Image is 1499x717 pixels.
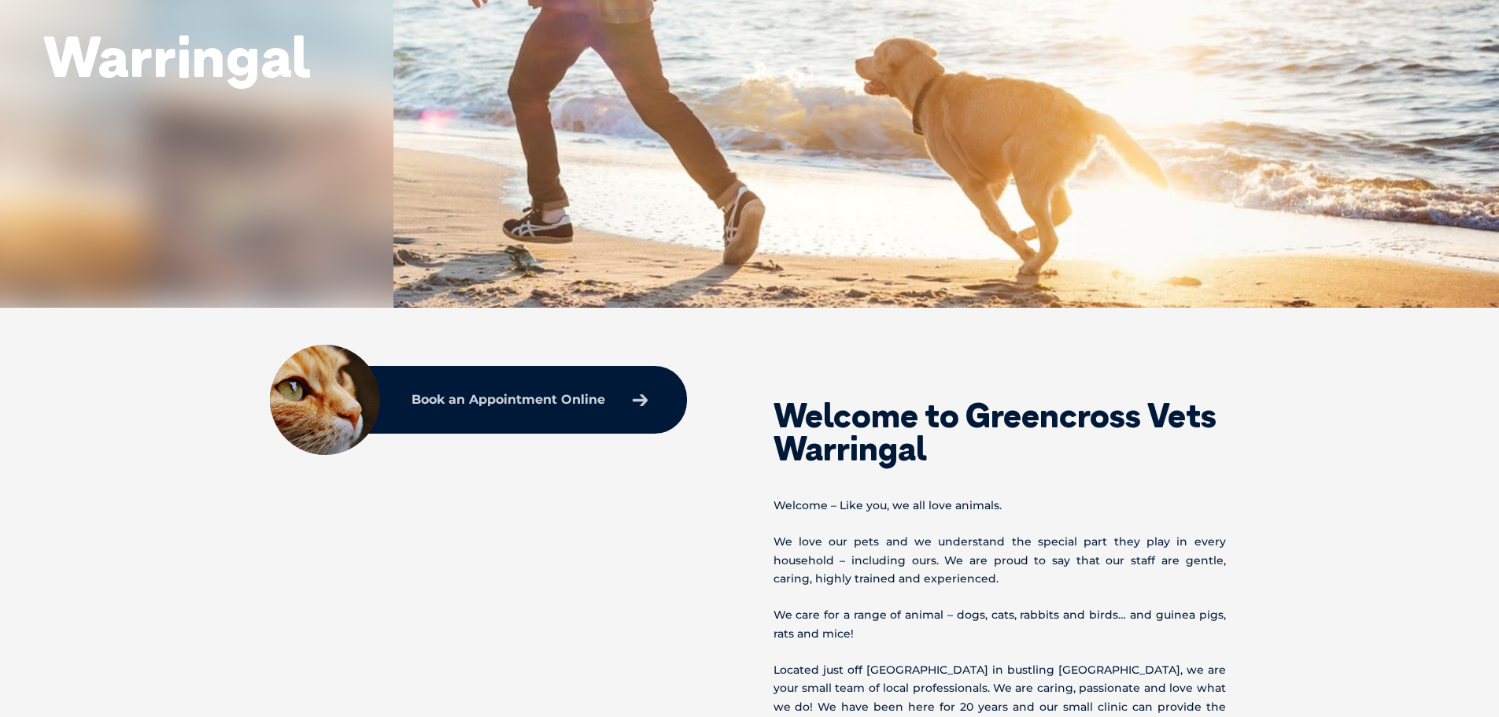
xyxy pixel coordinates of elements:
[773,606,1226,642] p: We care for a range of animal – dogs, cats, rabbits and birds… and guinea pigs, rats and mice!
[412,394,605,406] p: Book an Appointment Online
[773,497,1226,515] p: Welcome – Like you, we all love animals.
[404,386,655,414] a: Book an Appointment Online
[43,25,311,87] h1: Warringal
[773,533,1226,588] p: We love our pets and we understand the special part they play in every household – including ours...
[773,399,1226,465] h2: Welcome to Greencross Vets Warringal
